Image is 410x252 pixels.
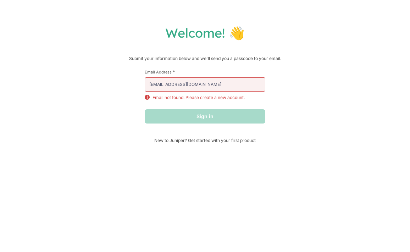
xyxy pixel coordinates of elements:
[145,69,265,75] label: Email Address
[173,69,175,75] span: This field is required.
[153,94,245,101] p: Email not found. Please create a new account.
[145,138,265,143] span: New to Juniper? Get started with your first product
[7,25,403,41] h1: Welcome! 👋
[7,55,403,62] p: Submit your information below and we'll send you a passcode to your email.
[145,77,265,92] input: email@example.com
